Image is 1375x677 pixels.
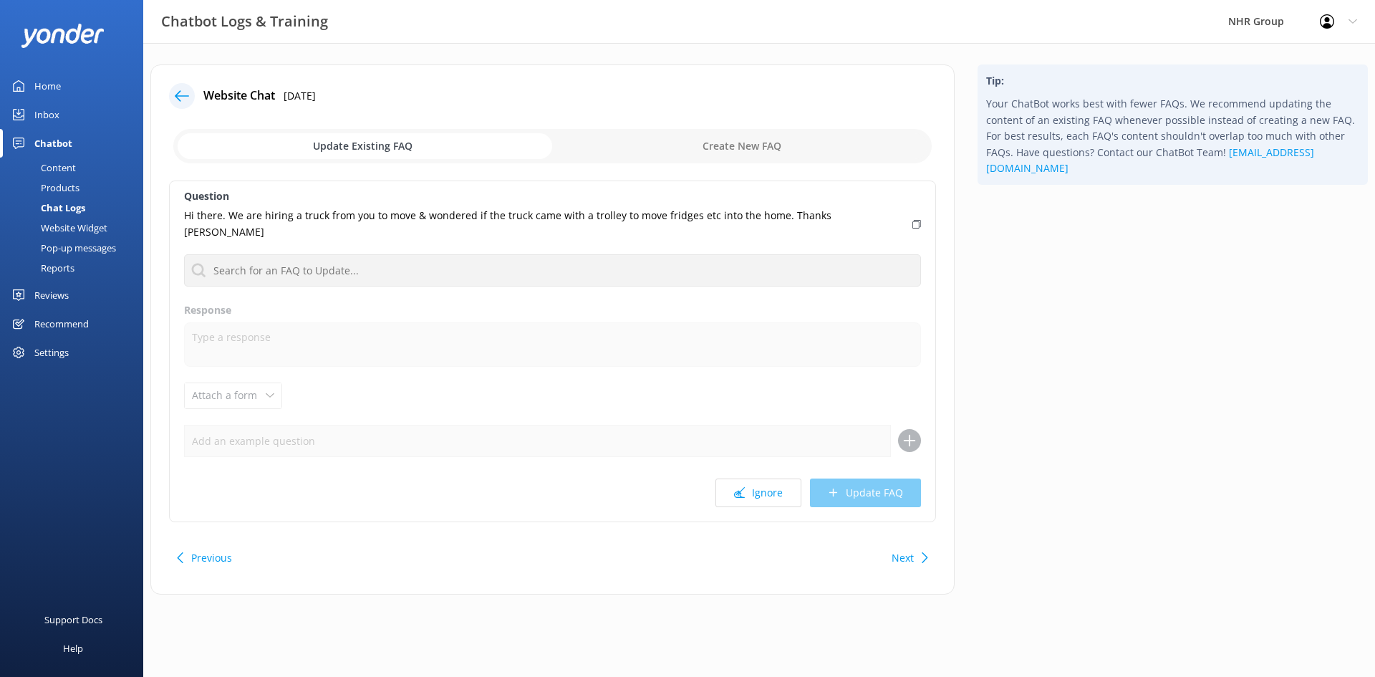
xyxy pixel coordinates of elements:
[9,198,85,218] div: Chat Logs
[986,73,1359,89] h4: Tip:
[184,254,921,287] input: Search for an FAQ to Update...
[191,544,232,572] button: Previous
[184,188,921,204] label: Question
[21,24,104,47] img: yonder-white-logo.png
[63,634,83,663] div: Help
[9,178,79,198] div: Products
[9,218,143,238] a: Website Widget
[892,544,914,572] button: Next
[184,425,891,457] input: Add an example question
[9,158,143,178] a: Content
[161,10,328,33] h3: Chatbot Logs & Training
[203,87,275,105] h4: Website Chat
[284,88,316,104] p: [DATE]
[44,605,102,634] div: Support Docs
[9,198,143,218] a: Chat Logs
[184,208,904,240] p: Hi there. We are hiring a truck from you to move & wondered if the truck came with a trolley to m...
[715,479,801,507] button: Ignore
[34,281,69,309] div: Reviews
[986,145,1314,175] a: [EMAIL_ADDRESS][DOMAIN_NAME]
[34,129,72,158] div: Chatbot
[9,218,107,238] div: Website Widget
[9,238,143,258] a: Pop-up messages
[9,238,116,258] div: Pop-up messages
[184,302,921,318] label: Response
[34,309,89,338] div: Recommend
[34,72,61,100] div: Home
[9,258,74,278] div: Reports
[9,178,143,198] a: Products
[9,158,76,178] div: Content
[986,96,1359,176] p: Your ChatBot works best with fewer FAQs. We recommend updating the content of an existing FAQ whe...
[9,258,143,278] a: Reports
[34,100,59,129] div: Inbox
[34,338,69,367] div: Settings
